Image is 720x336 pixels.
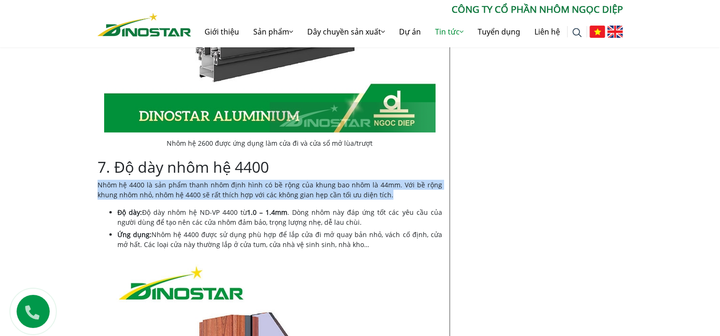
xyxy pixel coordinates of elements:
[589,26,605,38] img: Tiếng Việt
[98,158,442,176] h2: 7. Độ dày nhôm hệ 4400
[98,13,191,36] img: Nhôm Dinostar
[117,207,442,227] li: Độ dày nhôm hệ ND-VP 4400 từ . Dòng nhôm này đáp ứng tốt các yêu cầu của người dùng để tạo nên cá...
[247,208,287,217] strong: 1.0 – 1.4mm
[471,17,527,47] a: Tuyển dụng
[607,26,623,38] img: English
[428,17,471,47] a: Tin tức
[98,180,442,200] p: Nhôm hệ 4400 là sản phẩm thanh nhôm định hình có bề rộng của khung bao nhôm là 44mm. Với bề rộng ...
[197,17,246,47] a: Giới thiệu
[392,17,428,47] a: Dự án
[246,17,300,47] a: Sản phẩm
[572,28,582,37] img: search
[527,17,567,47] a: Liên hệ
[117,230,151,239] strong: Ứng dụng:
[117,230,442,249] li: Nhôm hệ 4400 được sử dụng phù hợp để lắp cửa đi mở quay bản nhỏ, vách cố định, cửa mở hất. Các lo...
[117,208,142,217] strong: Độ dày:
[104,138,436,148] figcaption: Nhôm hệ 2600 được ứng dụng làm cửa đi và cửa sổ mở lùa/trượt
[300,17,392,47] a: Dây chuyền sản xuất
[191,2,623,17] p: CÔNG TY CỔ PHẦN NHÔM NGỌC DIỆP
